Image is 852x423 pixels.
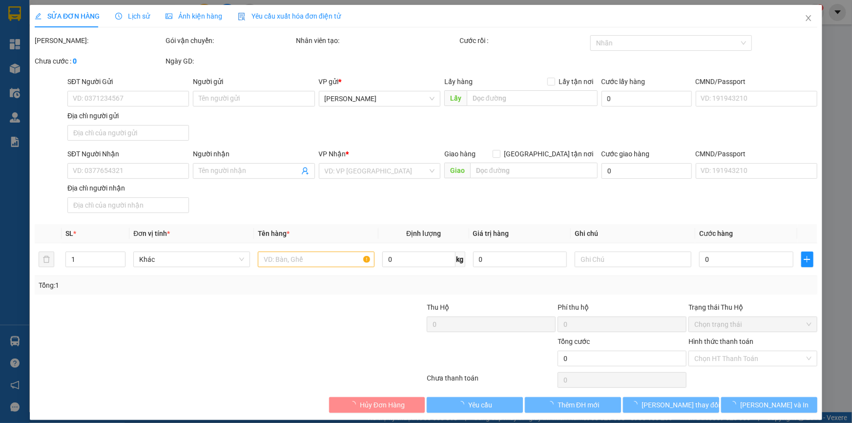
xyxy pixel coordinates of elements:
button: Yêu cầu [427,397,523,413]
span: Lấy hàng [444,78,473,85]
span: kg [456,252,465,267]
div: Địa chỉ người nhận [67,183,189,193]
div: Gói vận chuyển: [166,35,294,46]
span: Cước hàng [699,230,733,237]
label: Cước giao hàng [602,150,650,158]
div: Trạng thái Thu Hộ [688,302,817,313]
span: Chọn trạng thái [694,317,811,332]
span: Yêu cầu [468,400,492,410]
span: Lịch sử [115,12,150,20]
b: 0 [73,57,77,65]
div: CMND/Passport [696,148,817,159]
span: SL [65,230,73,237]
div: Chưa thanh toán [426,373,557,390]
input: Dọc đường [470,163,598,178]
span: Giao hàng [444,150,476,158]
span: loading [730,401,741,408]
img: icon [238,13,246,21]
span: loading [547,401,558,408]
span: Giá trị hàng [473,230,509,237]
span: plus [802,255,813,263]
div: CMND/Passport [696,76,817,87]
label: Hình thức thanh toán [688,338,753,345]
span: loading [457,401,468,408]
div: [PERSON_NAME]: [35,35,164,46]
div: Tổng: 1 [39,280,329,291]
button: [PERSON_NAME] thay đổi [623,397,719,413]
span: loading [631,401,642,408]
div: Phí thu hộ [558,302,686,317]
button: plus [801,252,813,267]
div: VP gửi [319,76,440,87]
input: Cước giao hàng [602,163,692,179]
div: Người gửi [193,76,314,87]
div: Địa chỉ người gửi [67,110,189,121]
span: Yêu cầu xuất hóa đơn điện tử [238,12,341,20]
span: edit [35,13,42,20]
span: Thêm ĐH mới [558,400,599,410]
span: Lấy [444,90,467,106]
button: delete [39,252,54,267]
span: Lê Đại Hành [325,91,435,106]
div: Người nhận [193,148,314,159]
span: Ảnh kiện hàng [166,12,222,20]
span: Giao [444,163,470,178]
button: [PERSON_NAME] và In [721,397,817,413]
span: [PERSON_NAME] và In [741,400,809,410]
div: Cước rồi : [459,35,588,46]
span: Tên hàng [258,230,290,237]
input: VD: Bàn, Ghế [258,252,374,267]
span: Đơn vị tính [133,230,170,237]
input: Địa chỉ của người gửi [67,125,189,141]
button: Hủy Đơn Hàng [329,397,425,413]
span: loading [349,401,360,408]
button: Thêm ĐH mới [525,397,621,413]
span: close [805,14,812,22]
span: clock-circle [115,13,122,20]
div: Chưa cước : [35,56,164,66]
div: Ngày GD: [166,56,294,66]
input: Ghi Chú [575,252,691,267]
span: Thu Hộ [427,303,449,311]
span: Tổng cước [558,338,590,345]
span: [GEOGRAPHIC_DATA] tận nơi [500,148,598,159]
button: Close [795,5,822,32]
span: user-add [301,167,309,175]
div: SĐT Người Gửi [67,76,189,87]
div: Nhân viên tạo: [296,35,458,46]
span: VP Nhận [319,150,346,158]
input: Cước lấy hàng [602,91,692,106]
th: Ghi chú [571,224,695,243]
span: Hủy Đơn Hàng [360,400,405,410]
input: Địa chỉ của người nhận [67,197,189,213]
span: picture [166,13,172,20]
span: SỬA ĐƠN HÀNG [35,12,100,20]
input: Dọc đường [467,90,598,106]
span: [PERSON_NAME] thay đổi [642,400,720,410]
span: Khác [139,252,244,267]
div: SĐT Người Nhận [67,148,189,159]
label: Cước lấy hàng [602,78,645,85]
span: Lấy tận nơi [555,76,598,87]
span: Định lượng [406,230,441,237]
